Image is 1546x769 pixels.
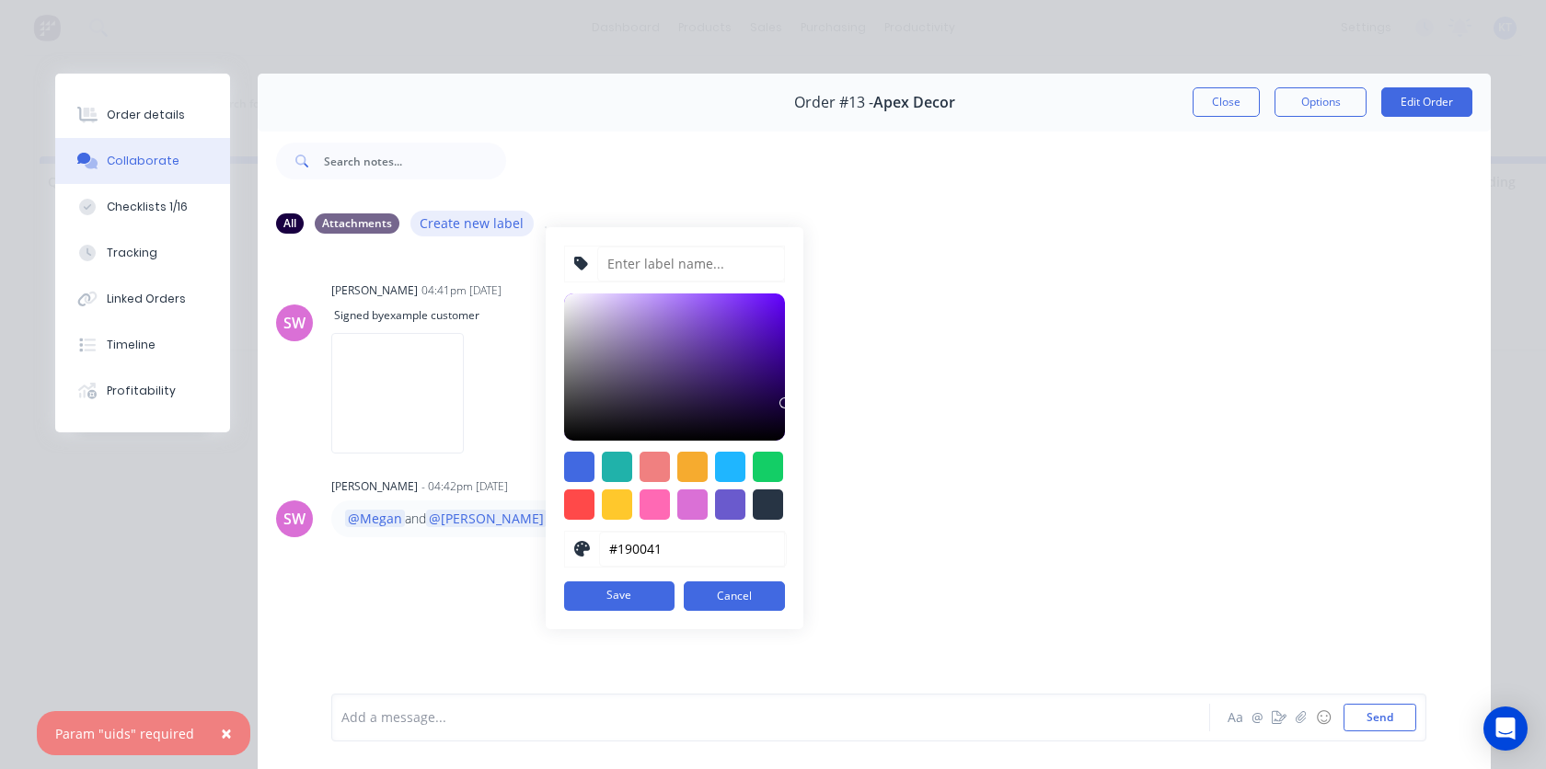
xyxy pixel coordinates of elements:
div: All [276,213,304,234]
button: Profitability [55,368,230,414]
button: Send [1344,704,1416,731]
div: #f08080 [640,452,670,482]
div: [PERSON_NAME] [331,282,418,299]
div: Linked Orders [107,291,186,307]
div: #20b2aa [602,452,632,482]
button: Close [202,711,250,755]
button: Cancel [684,581,785,611]
span: @Megan [345,510,405,527]
div: SW [283,312,306,334]
button: Linked Orders [55,276,230,322]
div: Order details [107,107,185,123]
button: Order details [55,92,230,138]
button: Collaborate [55,138,230,184]
input: Enter label name... [597,247,785,281]
button: @ [1246,706,1268,729]
button: Edit Order [1381,87,1472,117]
button: Timeline [55,322,230,368]
div: [PERSON_NAME] [331,478,418,495]
div: #ff69b4 [640,489,670,520]
div: Profitability [107,383,176,399]
span: Order #13 - [794,94,873,111]
button: Checklists 1/16 [55,184,230,230]
div: #6a5acd [715,489,745,520]
div: #ffc82c [602,489,632,520]
div: #13ce66 [753,452,783,482]
span: Apex Decor [873,94,955,111]
div: #273444 [753,489,783,520]
span: × [221,720,232,746]
span: Signed by example customer [331,307,482,323]
div: - 04:42pm [DATE] [421,478,508,495]
div: Param "uids" required [55,724,194,743]
div: Checklists 1/16 [107,199,188,215]
div: Collaborate [107,153,179,169]
div: Attachments [315,213,399,234]
span: @[PERSON_NAME] [426,510,547,527]
button: Tracking [55,230,230,276]
div: 04:41pm [DATE] [421,282,502,299]
p: and example comment [345,510,654,528]
button: ☺ [1312,706,1334,729]
div: #ff4949 [564,489,594,520]
div: #f6ab2f [677,452,708,482]
button: Close [1193,87,1260,117]
button: Options [1275,87,1367,117]
div: #4169e1 [564,452,594,482]
div: #da70d6 [677,489,708,520]
div: #1fb6ff [715,452,745,482]
div: Tracking [107,245,157,261]
div: SW [283,508,306,530]
button: Save [564,581,675,611]
div: Open Intercom Messenger [1483,706,1528,751]
input: Search notes... [324,143,506,179]
div: Timeline [107,337,156,353]
button: Aa [1224,706,1246,729]
button: Create new label [410,211,534,235]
